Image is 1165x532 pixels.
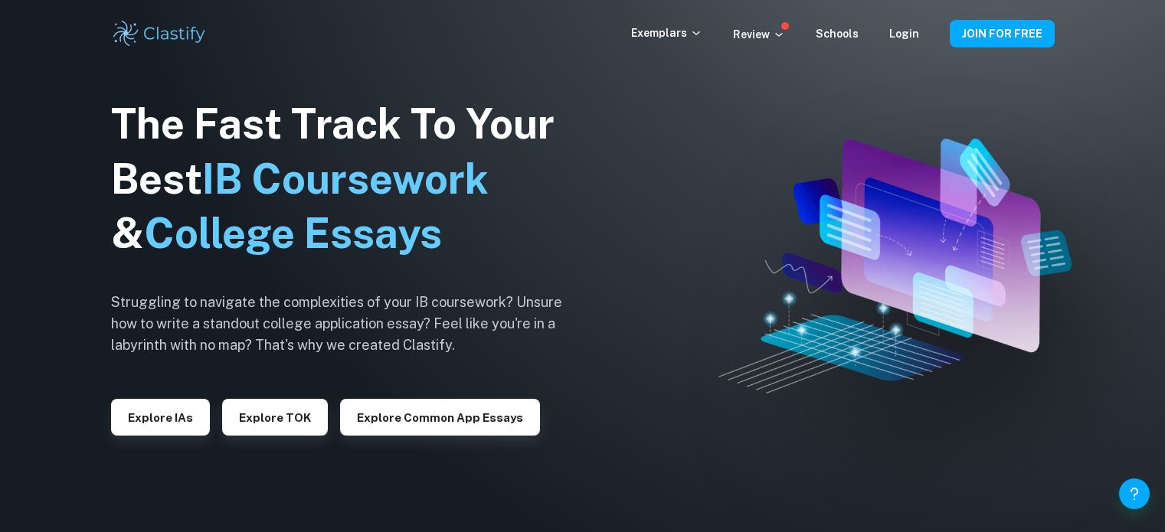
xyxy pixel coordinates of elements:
[144,209,442,257] span: College Essays
[222,399,328,436] button: Explore TOK
[631,24,702,41] p: Exemplars
[111,399,210,436] button: Explore IAs
[111,18,208,49] img: Clastify logo
[340,399,540,436] button: Explore Common App essays
[889,28,919,40] a: Login
[111,292,586,356] h6: Struggling to navigate the complexities of your IB coursework? Unsure how to write a standout col...
[816,28,859,40] a: Schools
[718,139,1072,394] img: Clastify hero
[340,410,540,424] a: Explore Common App essays
[1119,478,1150,509] button: Help and Feedback
[950,20,1055,47] button: JOIN FOR FREE
[733,26,785,43] p: Review
[222,410,328,424] a: Explore TOK
[202,155,489,203] span: IB Coursework
[111,410,210,424] a: Explore IAs
[111,96,586,262] h1: The Fast Track To Your Best &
